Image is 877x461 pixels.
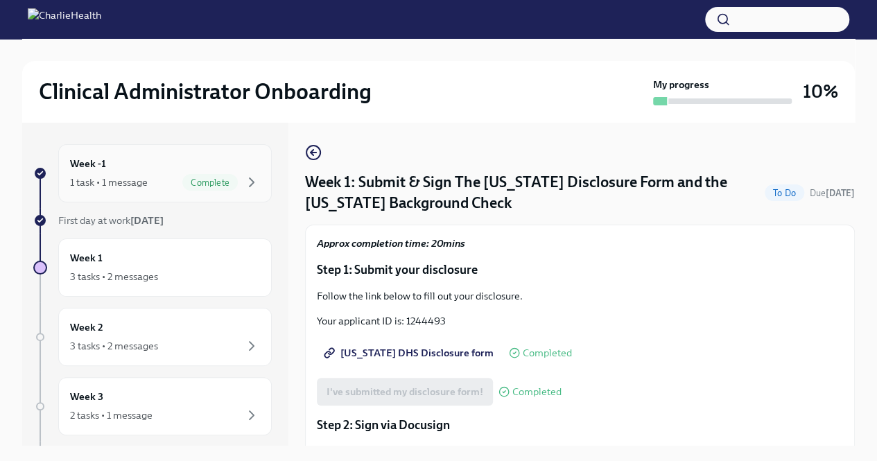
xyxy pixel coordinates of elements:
[70,156,106,171] h6: Week -1
[317,289,843,303] p: Follow the link below to fill out your disclosure.
[33,238,272,297] a: Week 13 tasks • 2 messages
[317,339,503,367] a: [US_STATE] DHS Disclosure form
[70,270,158,284] div: 3 tasks • 2 messages
[810,186,855,200] span: September 3rd, 2025 09:00
[70,339,158,353] div: 3 tasks • 2 messages
[317,314,843,328] p: Your applicant ID is: 1244493
[305,172,759,214] h4: Week 1: Submit & Sign The [US_STATE] Disclosure Form and the [US_STATE] Background Check
[33,377,272,435] a: Week 32 tasks • 1 message
[810,188,855,198] span: Due
[803,79,838,104] h3: 10%
[33,308,272,366] a: Week 23 tasks • 2 messages
[28,8,101,31] img: CharlieHealth
[70,175,148,189] div: 1 task • 1 message
[653,78,709,92] strong: My progress
[317,417,843,433] p: Step 2: Sign via Docusign
[70,389,103,404] h6: Week 3
[317,237,465,250] strong: Approx completion time: 20mins
[33,214,272,227] a: First day at work[DATE]
[39,78,372,105] h2: Clinical Administrator Onboarding
[58,214,164,227] span: First day at work
[130,214,164,227] strong: [DATE]
[826,188,855,198] strong: [DATE]
[182,177,238,188] span: Complete
[327,346,494,360] span: [US_STATE] DHS Disclosure form
[33,144,272,202] a: Week -11 task • 1 messageComplete
[317,261,843,278] p: Step 1: Submit your disclosure
[70,250,103,266] h6: Week 1
[70,320,103,335] h6: Week 2
[70,408,153,422] div: 2 tasks • 1 message
[523,348,572,358] span: Completed
[512,387,562,397] span: Completed
[765,188,804,198] span: To Do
